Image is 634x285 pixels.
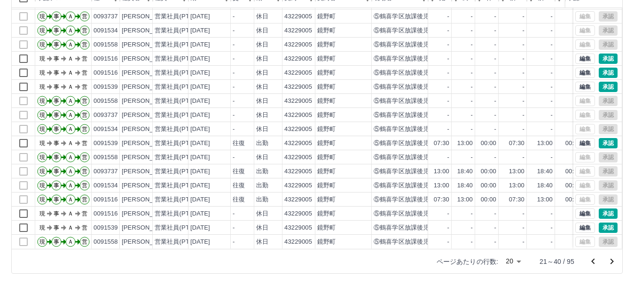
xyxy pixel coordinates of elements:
[447,12,449,21] div: -
[317,209,336,218] div: 鏡野町
[54,98,59,104] text: 事
[317,40,336,49] div: 鏡野町
[68,84,73,90] text: Ａ
[233,209,235,218] div: -
[233,223,235,232] div: -
[374,195,454,204] div: ⑤鶴喜学区放課後児童クラブ
[190,167,210,176] div: [DATE]
[122,111,173,120] div: [PERSON_NAME]
[317,195,336,204] div: 鏡野町
[256,83,268,92] div: 休日
[599,54,618,64] button: 承認
[494,12,496,21] div: -
[155,69,204,77] div: 営業社員(PT契約)
[39,41,45,48] text: 現
[233,139,245,148] div: 往復
[54,196,59,203] text: 事
[233,195,245,204] div: 往復
[599,138,618,148] button: 承認
[317,181,336,190] div: 鏡野町
[551,83,553,92] div: -
[284,97,312,106] div: 43229005
[565,167,581,176] div: 00:00
[509,139,524,148] div: 07:30
[82,196,87,203] text: 営
[284,40,312,49] div: 43229005
[155,26,204,35] div: 営業社員(PT契約)
[54,27,59,34] text: 事
[39,210,45,217] text: 現
[447,223,449,232] div: -
[39,69,45,76] text: 現
[155,139,204,148] div: 営業社員(PT契約)
[190,69,210,77] div: [DATE]
[374,97,454,106] div: ⑤鶴喜学区放課後児童クラブ
[190,209,210,218] div: [DATE]
[155,153,204,162] div: 営業社員(PT契約)
[447,153,449,162] div: -
[374,223,454,232] div: ⑤鶴喜学区放課後児童クラブ
[68,98,73,104] text: Ａ
[122,97,173,106] div: [PERSON_NAME]
[284,54,312,63] div: 43229005
[233,111,235,120] div: -
[68,13,73,20] text: Ａ
[284,167,312,176] div: 43229005
[190,40,210,49] div: [DATE]
[190,195,210,204] div: [DATE]
[155,195,204,204] div: 営業社員(PT契約)
[494,26,496,35] div: -
[54,55,59,62] text: 事
[494,97,496,106] div: -
[54,182,59,189] text: 事
[256,195,268,204] div: 出勤
[39,112,45,118] text: 現
[575,138,595,148] button: 編集
[68,27,73,34] text: Ａ
[82,69,87,76] text: 営
[494,83,496,92] div: -
[284,181,312,190] div: 43229005
[447,125,449,134] div: -
[155,167,204,176] div: 営業社員(PT契約)
[509,167,524,176] div: 13:00
[551,153,553,162] div: -
[94,139,118,148] div: 0091539
[94,54,118,63] div: 0091516
[190,97,210,106] div: [DATE]
[122,195,173,204] div: [PERSON_NAME]
[284,209,312,218] div: 43229005
[190,139,210,148] div: [DATE]
[68,112,73,118] text: Ａ
[233,83,235,92] div: -
[434,139,449,148] div: 07:30
[82,168,87,175] text: 営
[481,195,496,204] div: 00:00
[256,125,268,134] div: 休日
[523,153,524,162] div: -
[374,111,454,120] div: ⑤鶴喜学区放課後児童クラブ
[317,153,336,162] div: 鏡野町
[374,40,454,49] div: ⑤鶴喜学区放課後児童クラブ
[551,97,553,106] div: -
[155,125,204,134] div: 営業社員(PT契約)
[447,209,449,218] div: -
[233,97,235,106] div: -
[233,181,245,190] div: 往復
[54,69,59,76] text: 事
[374,167,454,176] div: ⑤鶴喜学区放課後児童クラブ
[190,26,210,35] div: [DATE]
[82,55,87,62] text: 営
[39,13,45,20] text: 現
[94,181,118,190] div: 0091534
[471,125,473,134] div: -
[68,126,73,132] text: Ａ
[155,12,204,21] div: 営業社員(PT契約)
[523,69,524,77] div: -
[68,69,73,76] text: Ａ
[155,223,204,232] div: 営業社員(PT契約)
[94,26,118,35] div: 0091534
[599,82,618,92] button: 承認
[317,26,336,35] div: 鏡野町
[82,98,87,104] text: 営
